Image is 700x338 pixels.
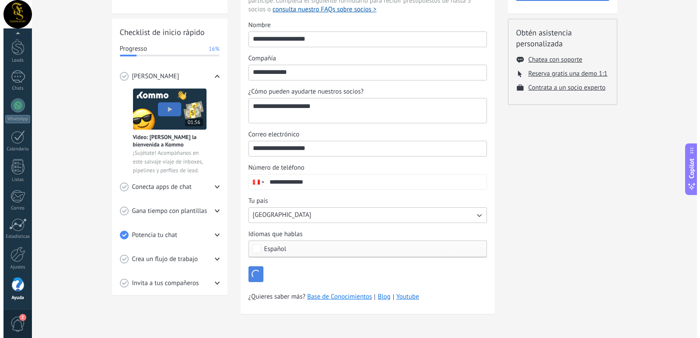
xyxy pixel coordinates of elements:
textarea: ¿Cómo pueden ayudarte nuestros socios? [245,98,481,123]
span: Conecta apps de chat [129,183,188,192]
div: Chats [2,86,27,91]
button: Contrata a un socio experto [525,84,602,92]
span: 16% [205,45,216,53]
span: Progresso [116,45,143,53]
div: Ayuda [2,295,27,301]
div: Estadísticas [2,234,27,240]
h2: Obtén asistencia personalizada [513,27,605,49]
span: Español [261,246,283,252]
span: Idiomas que hablas [245,230,299,239]
span: ¿Quieres saber más? [245,293,416,301]
a: Youtube [393,293,416,301]
span: Correo electrónico [245,130,296,139]
div: Ajustes [2,265,27,270]
div: Peru: + 51 [245,174,262,189]
img: Meet video [129,88,203,130]
span: Copilot [684,158,693,178]
input: Número de teléfono [262,174,483,189]
span: Nombre [245,21,267,30]
div: Correo [2,206,27,211]
span: Crea un flujo de trabajo [129,255,195,264]
span: [GEOGRAPHIC_DATA] [249,211,308,220]
a: Base de Conocimientos [304,293,368,301]
span: ¿Cómo pueden ayudarte nuestros socios? [245,87,360,96]
button: Chatea con soporte [525,56,579,64]
span: [PERSON_NAME] [129,72,176,81]
button: Copilot [682,143,694,195]
button: consulta nuestro FAQs sobre socios > [269,5,373,14]
input: Compañía [245,65,483,79]
button: Tu país [245,207,483,223]
span: 2 [16,314,23,321]
a: Blog [374,293,387,301]
span: Potencia tu chat [129,231,174,240]
span: Número de teléfono [245,164,301,172]
input: Nombre [245,32,483,46]
div: Listas [2,177,27,183]
span: Invita a tus compañeros [129,279,196,288]
span: Compañía [245,54,273,63]
span: Tu país [245,197,265,206]
span: Vídeo: [PERSON_NAME] la bienvenida a Kommo [129,133,203,148]
button: Reserva gratis una demo 1:1 [525,70,604,78]
span: Gana tiempo con plantillas [129,207,204,216]
input: Correo electrónico [245,141,483,155]
h2: Checklist de inicio rápido [116,27,216,38]
div: WhatsApp [2,115,27,123]
div: Leads [2,58,27,63]
div: Calendario [2,146,27,152]
span: ¡Sujétate! Acompáñanos en este salvaje viaje de inboxes, pipelines y perfiles de lead. [129,149,203,175]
